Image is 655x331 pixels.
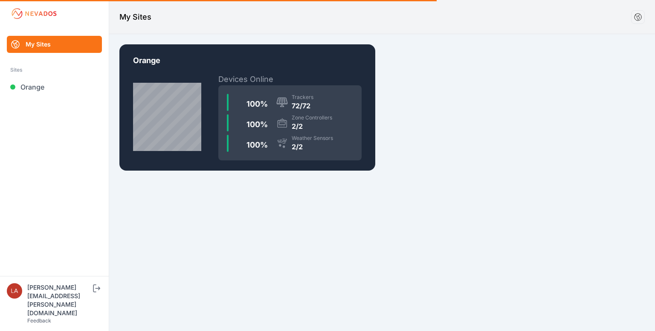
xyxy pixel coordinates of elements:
[246,140,268,149] span: 100 %
[292,135,333,142] div: Weather Sensors
[7,36,102,53] a: My Sites
[7,283,22,299] img: lance.dingwall@greenskies.com
[292,101,313,111] div: 72/72
[246,120,268,129] span: 100 %
[292,114,332,121] div: Zone Controllers
[218,73,362,85] h2: Devices Online
[292,121,332,131] div: 2/2
[27,283,91,317] div: [PERSON_NAME][EMAIL_ADDRESS][PERSON_NAME][DOMAIN_NAME]
[119,11,151,23] h1: My Sites
[119,44,375,171] a: CT-01
[292,94,313,101] div: Trackers
[246,99,268,108] span: 100 %
[10,7,58,20] img: Nevados
[292,142,333,152] div: 2/2
[7,78,102,96] a: Orange
[27,317,51,324] a: Feedback
[133,55,362,73] p: Orange
[10,65,99,75] div: Sites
